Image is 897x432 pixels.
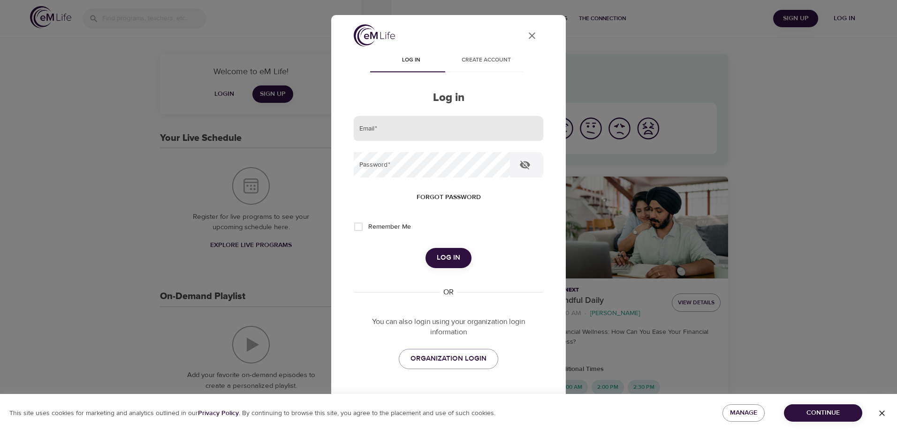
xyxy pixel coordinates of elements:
div: disabled tabs example [354,50,543,72]
span: Remember Me [368,222,411,232]
span: Forgot password [417,192,481,203]
span: Continue [791,407,855,419]
button: close [521,24,543,47]
button: Log in [426,248,471,268]
b: Privacy Policy [198,409,239,417]
div: OR [440,287,457,298]
a: ORGANIZATION LOGIN [399,349,498,369]
img: logo [354,24,395,46]
span: Manage [730,407,757,419]
button: Forgot password [413,189,485,206]
span: ORGANIZATION LOGIN [410,353,487,365]
h2: Log in [354,91,543,105]
span: Create account [454,55,518,65]
span: Log in [437,252,460,264]
p: You can also login using your organization login information [354,316,543,338]
span: Log in [379,55,443,65]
